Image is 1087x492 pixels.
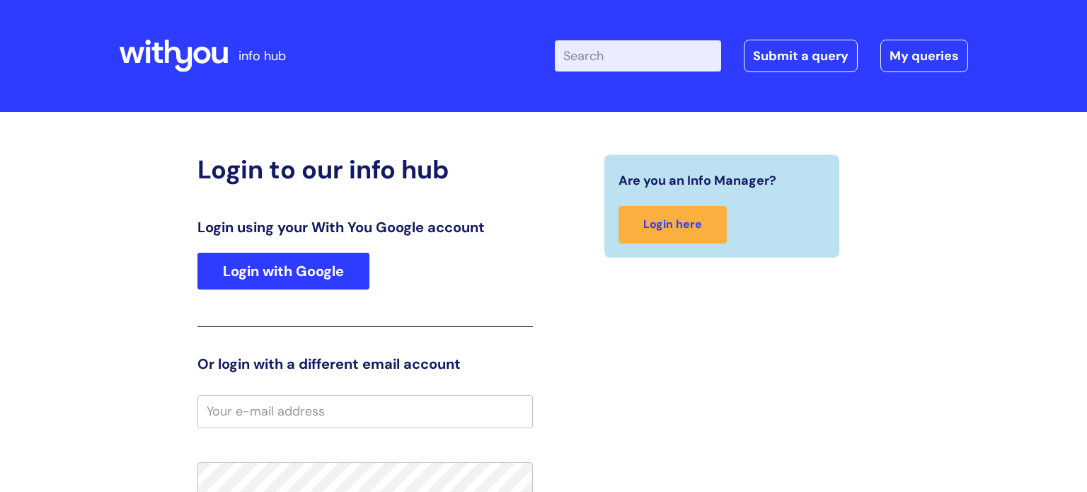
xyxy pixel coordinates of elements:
p: info hub [238,45,286,67]
a: Login here [619,206,727,244]
a: Submit a query [744,40,858,72]
a: Login with Google [197,253,369,290]
h3: Login using your With You Google account [197,219,533,236]
span: Are you an Info Manager? [619,169,776,192]
a: My queries [880,40,968,72]
h2: Login to our info hub [197,154,533,185]
input: Your e-mail address [197,395,533,428]
input: Search [555,40,721,71]
h3: Or login with a different email account [197,355,533,372]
